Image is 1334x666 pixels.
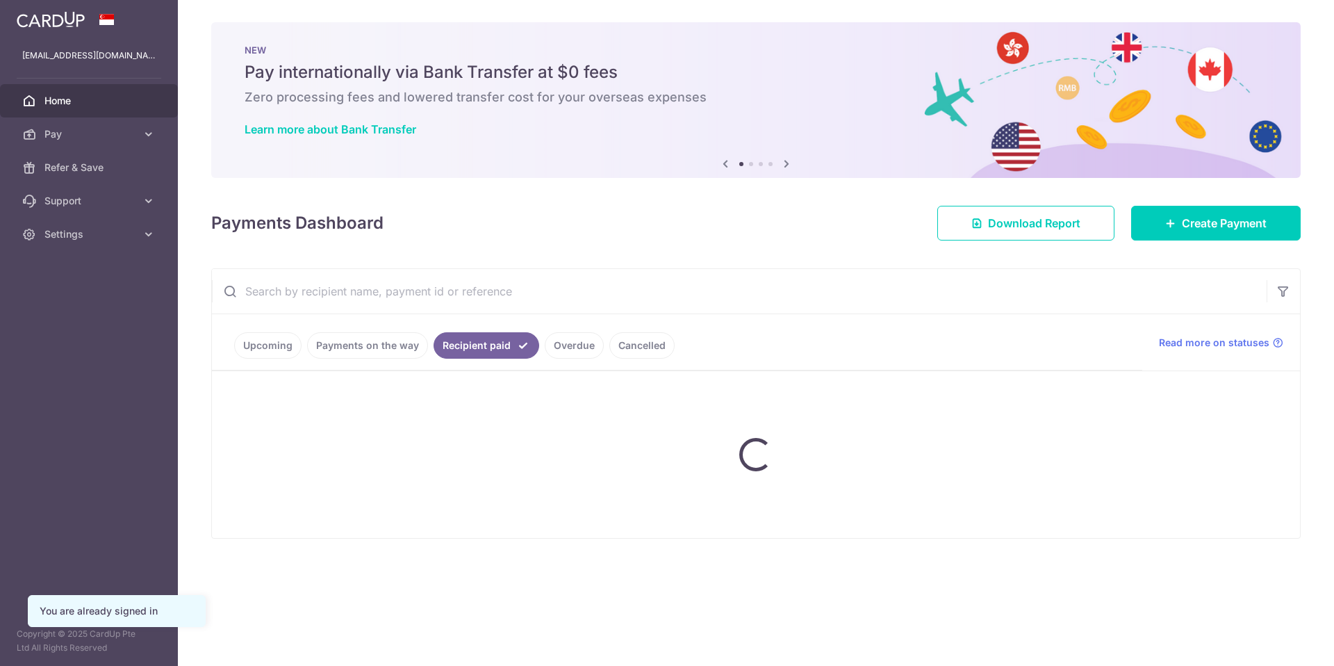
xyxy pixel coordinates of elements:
span: Create Payment [1182,215,1267,232]
a: Recipient paid [434,332,539,359]
h5: Pay internationally via Bank Transfer at $0 fees [245,61,1267,83]
p: NEW [245,44,1267,56]
h4: Payments Dashboard [211,211,384,236]
a: Read more on statuses [1159,336,1283,350]
span: Download Report [988,215,1080,232]
a: Learn more about Bank Transfer [245,122,416,136]
img: Bank transfer banner [211,22,1301,178]
p: [EMAIL_ADDRESS][DOMAIN_NAME] [22,49,156,63]
span: Home [44,94,136,108]
span: Pay [44,127,136,141]
span: Read more on statuses [1159,336,1269,350]
span: Support [44,194,136,208]
a: Download Report [937,206,1114,241]
span: Refer & Save [44,161,136,174]
a: Create Payment [1131,206,1301,241]
h6: Zero processing fees and lowered transfer cost for your overseas expenses [245,89,1267,106]
span: Settings [44,227,136,241]
div: You are already signed in [40,604,194,618]
input: Search by recipient name, payment id or reference [212,269,1267,314]
img: CardUp [17,11,85,28]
